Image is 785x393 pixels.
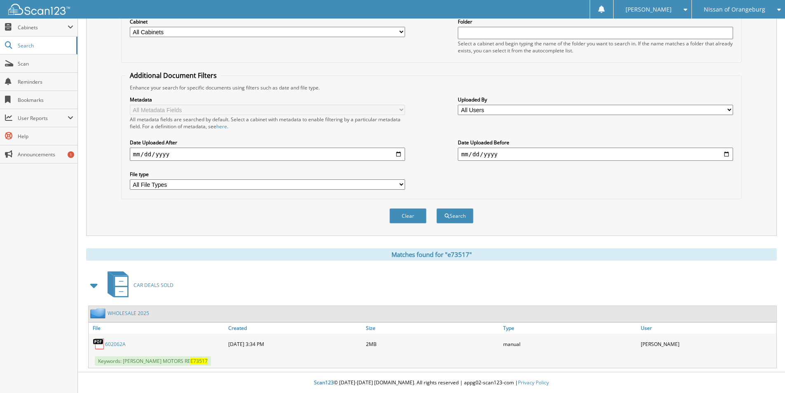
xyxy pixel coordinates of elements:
legend: Additional Document Filters [126,71,221,80]
label: File type [130,171,405,178]
div: 2MB [364,336,501,352]
a: Created [226,322,364,334]
span: Search [18,42,72,49]
div: Select a cabinet and begin typing the name of the folder you want to search in. If the name match... [458,40,733,54]
span: E73517 [190,358,208,365]
span: Nissan of Orangeburg [704,7,765,12]
div: All metadata fields are searched by default. Select a cabinet with metadata to enable filtering b... [130,116,405,130]
a: Size [364,322,501,334]
a: WHOLESALE 2025 [108,310,149,317]
a: File [89,322,226,334]
span: Scan123 [314,379,334,386]
span: Keywords: [PERSON_NAME] MOTORS RE [95,356,211,366]
div: Matches found for "e73517" [86,248,777,261]
a: User [639,322,776,334]
input: start [130,148,405,161]
label: Uploaded By [458,96,733,103]
span: Cabinets [18,24,68,31]
div: Enhance your search for specific documents using filters such as date and file type. [126,84,737,91]
span: [PERSON_NAME] [626,7,672,12]
div: © [DATE]-[DATE] [DOMAIN_NAME]. All rights reserved | appg02-scan123-com | [78,373,785,393]
span: Help [18,133,73,140]
img: folder2.png [90,308,108,318]
div: manual [501,336,639,352]
button: Clear [389,208,426,224]
div: [DATE] 3:34 PM [226,336,364,352]
img: scan123-logo-white.svg [8,4,70,15]
a: here [216,123,227,130]
span: Announcements [18,151,73,158]
a: CAR DEALS SOLD [103,269,173,301]
a: Privacy Policy [518,379,549,386]
label: Folder [458,18,733,25]
span: User Reports [18,115,68,122]
img: PDF.png [93,338,105,350]
div: 1 [68,151,74,158]
label: Metadata [130,96,405,103]
span: Scan [18,60,73,67]
span: Reminders [18,78,73,85]
input: end [458,148,733,161]
label: Date Uploaded Before [458,139,733,146]
span: Bookmarks [18,96,73,104]
button: Search [436,208,473,224]
label: Date Uploaded After [130,139,405,146]
a: Type [501,322,639,334]
label: Cabinet [130,18,405,25]
div: [PERSON_NAME] [639,336,776,352]
span: CAR DEALS SOLD [134,282,173,289]
a: 602062A [105,341,126,348]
